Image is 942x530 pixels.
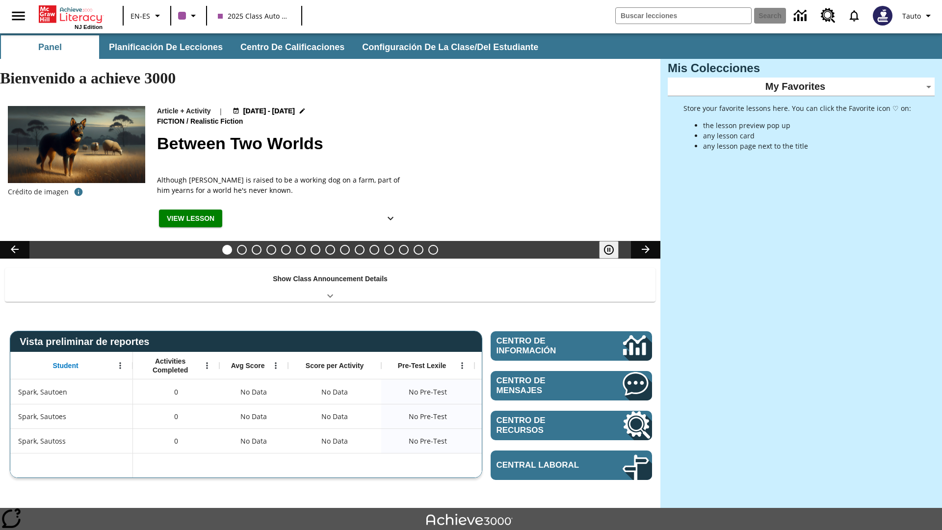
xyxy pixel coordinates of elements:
[53,361,78,370] span: Student
[306,361,364,370] span: Score per Activity
[369,245,379,255] button: Slide 11 The Invasion of the Free CD
[39,4,103,24] a: Portada
[668,61,935,75] h3: Mis Colecciones
[841,3,867,28] a: Notificaciones
[157,131,649,156] h2: Between Two Worlds
[616,8,751,24] input: search field
[174,387,178,397] span: 0
[266,245,276,255] button: Slide 4 ¿Qué importancia tiene un nombre?
[414,245,423,255] button: Slide 14 Career Lesson
[133,428,219,453] div: 0, Spark, Sautoss
[231,361,265,370] span: Avg Score
[174,436,178,446] span: 0
[186,117,188,125] span: /
[815,2,841,29] a: Centro de recursos, Se abrirá en una pestaña nueva.
[5,268,655,302] div: Show Class Announcement Details
[4,1,33,30] button: Abrir el menú lateral
[316,382,353,402] div: No Data, Spark, Sautoen
[101,35,231,59] button: Planificación de lecciones
[491,331,652,361] a: Centro de información
[311,245,320,255] button: Slide 7 The Last Homesteaders
[190,116,245,127] span: Realistic Fiction
[222,245,232,255] button: Slide 1 Between Two Worlds
[683,103,911,113] p: Store your favorite lessons here. You can click the Favorite icon ♡ on:
[873,6,892,26] img: Avatar
[18,387,67,397] span: Spark, Sautoen
[131,11,150,21] span: EN-ES
[281,245,291,255] button: Slide 5 ¿Lo quieres con papas fritas?
[8,106,145,184] img: A dog with dark fur and light tan markings looks off into the distance while sheep graze in the b...
[133,404,219,428] div: 0, Spark, Sautoes
[497,416,593,435] span: Centro de recursos
[599,241,619,259] button: Pausar
[409,436,447,446] span: No Pre-Test, Spark, Sautoss
[354,35,546,59] button: Configuración de la clase/del estudiante
[219,404,288,428] div: No Data, Spark, Sautoes
[8,8,139,19] body: Maximum 600 characters Press Escape to exit toolbar Press Alt + F10 to reach toolbar
[703,141,911,151] li: any lesson page next to the title
[157,116,186,127] span: Fiction
[243,106,295,116] span: [DATE] - [DATE]
[384,245,394,255] button: Slide 12 Mixed Practice: Citing Evidence
[235,406,272,426] span: No Data
[219,379,288,404] div: No Data, Spark, Sautoen
[409,411,447,422] span: No Pre-Test, Spark, Sautoes
[113,358,128,373] button: Abrir menú
[235,431,272,451] span: No Data
[474,428,568,453] div: No Data, Spark, Sautoss
[219,428,288,453] div: No Data, Spark, Sautoss
[668,78,935,96] div: My Favorites
[355,245,365,255] button: Slide 10 Fashion Forward in Ancient Rome
[69,183,88,201] button: Image credit: Shutterstock.AI/Shutterstock
[497,376,593,396] span: Centro de mensajes
[455,358,470,373] button: Abrir menú
[398,361,446,370] span: Pre-Test Lexile
[399,245,409,255] button: Slide 13 Pre-release lesson
[157,175,402,195] div: Although [PERSON_NAME] is raised to be a working dog on a farm, part of him yearns for a world he...
[75,24,103,30] span: NJ Edition
[631,241,660,259] button: Carrusel de lecciones, seguir
[159,210,222,228] button: View Lesson
[381,210,400,228] button: Ver más
[316,431,353,451] div: No Data, Spark, Sautoss
[133,379,219,404] div: 0, Spark, Sautoen
[138,357,203,374] span: Activities Completed
[231,106,308,116] button: Aug 18 - Aug 18 Elegir fechas
[273,274,388,284] p: Show Class Announcement Details
[491,371,652,400] a: Centro de mensajes
[497,460,593,470] span: Central laboral
[18,436,66,446] span: Spark, Sautoss
[157,106,211,116] p: Article + Activity
[1,35,99,59] button: Panel
[218,11,290,21] span: 2025 Class Auto Grade 13
[474,404,568,428] div: No Data, Spark, Sautoes
[703,131,911,141] li: any lesson card
[409,387,447,397] span: No Pre-Test, Spark, Sautoen
[474,379,568,404] div: No Data, Spark, Sautoen
[316,407,353,426] div: No Data, Spark, Sautoes
[20,336,154,347] span: Vista preliminar de reportes
[235,382,272,402] span: No Data
[788,2,815,29] a: Centro de información
[252,245,262,255] button: Slide 3 Llevar el cine a la dimensión X
[18,411,66,422] span: Spark, Sautoes
[8,187,69,197] p: Crédito de imagen
[867,3,898,28] button: Escoja un nuevo avatar
[599,241,628,259] div: Pausar
[237,245,247,255] button: Slide 2 Test lesson 3/27 en
[491,411,652,440] a: Centro de recursos, Se abrirá en una pestaña nueva.
[174,7,203,25] button: El color de la clase es morado/púrpura. Cambiar el color de la clase.
[157,175,402,195] span: Although Chip is raised to be a working dog on a farm, part of him yearns for a world he's never ...
[200,358,214,373] button: Abrir menú
[325,245,335,255] button: Slide 8 Solar Power to the People
[174,411,178,422] span: 0
[898,7,938,25] button: Perfil/Configuración
[39,3,103,30] div: Portada
[703,120,911,131] li: the lesson preview pop up
[296,245,306,255] button: Slide 6 ¿Los autos del futuro?
[127,7,167,25] button: Language: EN-ES, Selecciona un idioma
[497,336,589,356] span: Centro de información
[902,11,921,21] span: Tauto
[491,450,652,480] a: Central laboral
[268,358,283,373] button: Abrir menú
